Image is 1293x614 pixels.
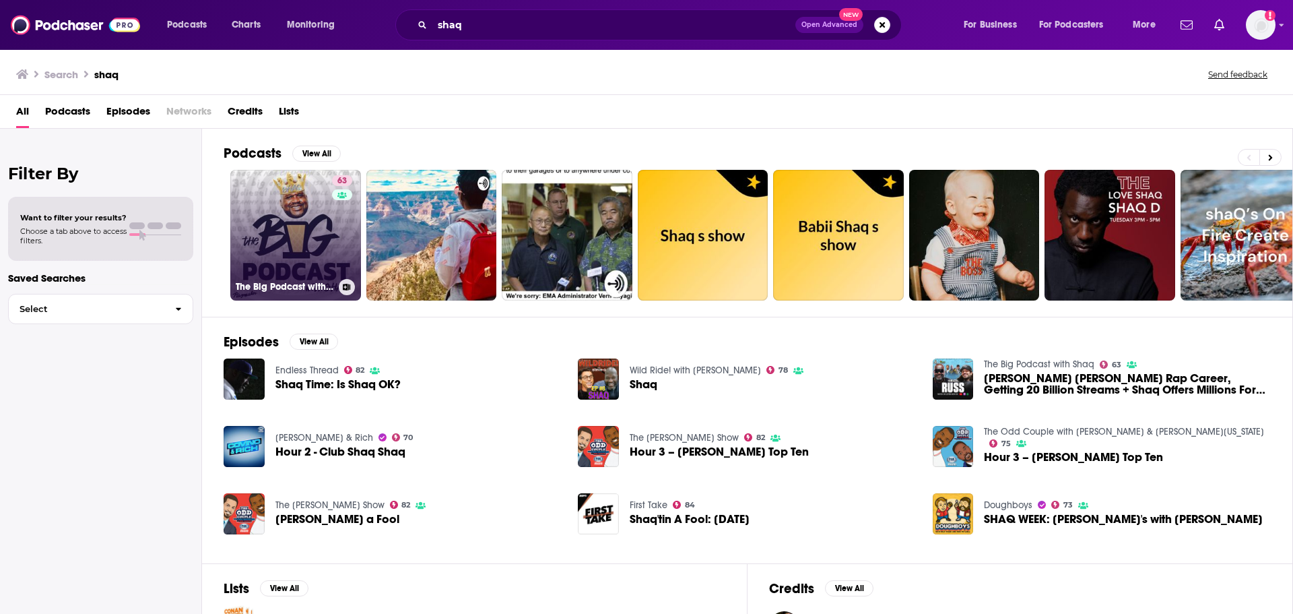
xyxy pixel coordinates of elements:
span: New [839,8,863,21]
img: Hour 3 – Shaq’s Top Ten [578,426,619,467]
img: Shaq Time: Is Shaq OK? [224,359,265,400]
span: More [1133,16,1156,34]
svg: Add a profile image [1265,10,1275,21]
img: User Profile [1246,10,1275,40]
a: Russ Critiques Shaq’s Rap Career, Getting 20 Billion Streams + Shaq Offers Millions For The Gauntlet [984,373,1271,396]
h2: Filter By [8,164,193,183]
span: Networks [166,100,211,128]
a: SHAQ WEEK: Shaquille's with Josh Weiner [984,514,1263,525]
a: 73 [1051,501,1073,509]
a: ListsView All [224,580,308,597]
a: First Take [630,499,667,511]
a: Shaq Time: Is Shaq OK? [275,379,401,390]
span: Hour 3 – [PERSON_NAME] Top Ten [984,452,1163,463]
a: Doughboys [984,499,1032,511]
a: Show notifications dropdown [1209,13,1230,36]
a: Charts [223,14,269,36]
span: Hour 3 – [PERSON_NAME] Top Ten [630,446,809,458]
a: 82 [344,366,365,374]
a: The Dan Patrick Show [275,499,385,511]
a: Wild Ride! with Steve-O [630,365,761,376]
a: Hour 3 – Shaq’s Top Ten [933,426,974,467]
button: Select [8,294,193,324]
img: Shaq'tin A Fool: 3/24/17 [578,493,619,534]
a: 75 [989,439,1011,448]
h2: Credits [769,580,814,597]
span: 82 [401,502,410,508]
a: Credits [228,100,263,128]
a: 63The Big Podcast with Shaq [230,170,361,301]
a: Hour 3 – Shaq’s Top Ten [984,452,1163,463]
a: Covino & Rich [275,432,373,443]
img: Podchaser - Follow, Share and Rate Podcasts [11,12,140,38]
img: SHAQ WEEK: Shaquille's with Josh Weiner [933,493,974,534]
span: Want to filter your results? [20,213,127,222]
button: View All [292,146,341,162]
h2: Episodes [224,334,279,350]
span: Monitoring [287,16,335,34]
h2: Lists [224,580,249,597]
a: Episodes [106,100,150,128]
button: Show profile menu [1246,10,1275,40]
a: Damian Shaq'tin a Fool [275,514,399,525]
span: 84 [685,502,695,508]
a: 82 [744,433,765,441]
span: Podcasts [167,16,207,34]
a: EpisodesView All [224,334,338,350]
span: 82 [356,367,364,373]
a: PodcastsView All [224,145,341,162]
h3: shaq [94,68,119,81]
a: Endless Thread [275,365,339,376]
span: Select [9,305,164,313]
span: 63 [1112,362,1121,368]
input: Search podcasts, credits, & more... [432,14,795,36]
span: 73 [1063,502,1073,508]
a: 63 [1100,361,1121,369]
button: open menu [158,14,224,36]
a: 70 [392,433,413,441]
a: All [16,100,29,128]
p: Saved Searches [8,272,193,284]
img: Russ Critiques Shaq’s Rap Career, Getting 20 Billion Streams + Shaq Offers Millions For The Gauntlet [933,359,974,400]
span: 63 [337,175,347,188]
button: open menu [1030,14,1123,36]
img: Hour 2 - Club Shaq Shaq [224,426,265,467]
span: [PERSON_NAME] [PERSON_NAME] Rap Career, Getting 20 Billion Streams + Shaq Offers Millions For The... [984,373,1271,396]
span: For Business [964,16,1017,34]
div: Search podcasts, credits, & more... [408,9,915,40]
button: View All [825,580,873,596]
span: 78 [778,367,788,373]
span: Lists [279,100,299,128]
a: 78 [766,366,788,374]
span: For Podcasters [1039,16,1104,34]
span: Open Advanced [801,22,857,28]
img: Damian Shaq'tin a Fool [224,493,265,534]
span: [PERSON_NAME] a Fool [275,514,399,525]
span: 82 [756,435,765,441]
a: The Dan Patrick Show [630,432,739,443]
a: 82 [390,501,411,509]
button: Send feedback [1204,69,1271,80]
a: Hour 2 - Club Shaq Shaq [275,446,405,458]
a: Shaq [630,379,657,390]
span: Charts [232,16,261,34]
h3: The Big Podcast with Shaq [236,281,333,293]
a: Show notifications dropdown [1175,13,1198,36]
a: Hour 3 – Shaq’s Top Ten [630,446,809,458]
h3: Search [44,68,78,81]
a: Podcasts [45,100,90,128]
button: open menu [954,14,1034,36]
